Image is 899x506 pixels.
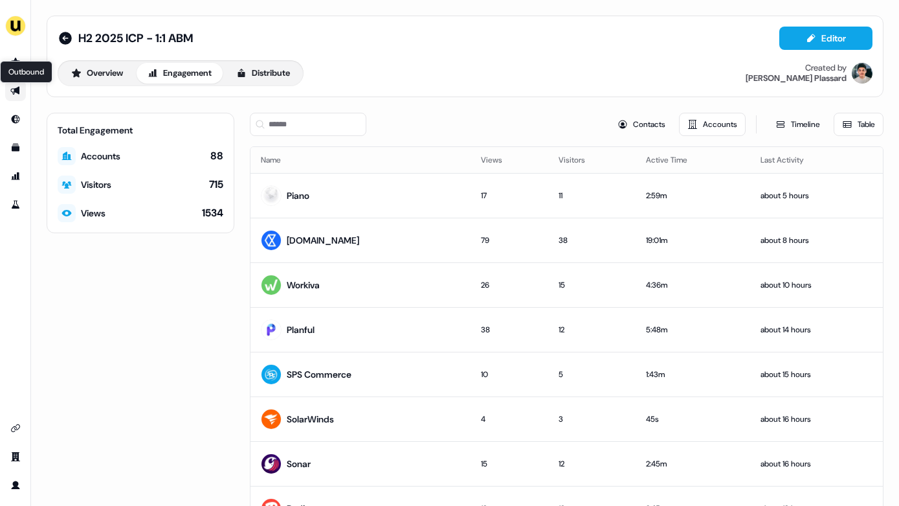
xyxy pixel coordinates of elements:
div: 2:59m [646,189,740,202]
div: 11 [559,189,625,202]
img: Vincent [852,63,872,84]
div: Workiva [287,279,320,292]
button: Contacts [609,113,674,136]
div: Created by [805,63,847,73]
th: Last Activity [750,147,883,173]
div: about 16 hours [760,457,872,470]
button: Editor [779,27,872,50]
th: Visitors [548,147,636,173]
div: Sonar [287,457,311,470]
button: Engagement [137,63,223,84]
div: Planful [287,323,315,336]
div: 1534 [202,206,223,220]
a: Go to experiments [5,194,26,215]
a: Go to attribution [5,166,26,187]
a: Go to templates [5,137,26,158]
th: Name [250,147,471,173]
a: Go to profile [5,475,26,496]
div: 19:01m [646,234,740,247]
div: 12 [559,457,625,470]
a: Go to Inbound [5,109,26,130]
button: Overview [60,63,134,84]
div: 4:36m [646,279,740,292]
div: 2:45m [646,457,740,470]
div: about 5 hours [760,189,872,202]
div: about 8 hours [760,234,872,247]
div: SolarWinds [287,413,334,426]
a: Go to prospects [5,52,26,73]
div: 38 [481,323,538,336]
div: about 14 hours [760,323,872,336]
div: [DOMAIN_NAME] [287,234,359,247]
th: Views [471,147,548,173]
button: Table [834,113,883,136]
div: Total Engagement [58,124,223,137]
div: 3 [559,413,625,426]
div: 5:48m [646,323,740,336]
a: Go to outbound experience [5,80,26,101]
div: about 15 hours [760,368,872,381]
div: 715 [209,178,223,192]
div: 1:43m [646,368,740,381]
div: 38 [559,234,625,247]
a: Go to integrations [5,418,26,439]
div: about 10 hours [760,279,872,292]
div: Piano [287,189,309,202]
a: Editor [779,33,872,47]
span: H2 2025 ICP - 1:1 ABM [78,30,193,46]
div: 5 [559,368,625,381]
div: 10 [481,368,538,381]
button: Distribute [225,63,301,84]
div: Accounts [81,150,120,163]
button: Timeline [767,113,828,136]
div: 26 [481,279,538,292]
div: about 16 hours [760,413,872,426]
div: 88 [210,149,223,163]
div: 12 [559,323,625,336]
div: 45s [646,413,740,426]
div: 4 [481,413,538,426]
div: 17 [481,189,538,202]
div: 79 [481,234,538,247]
div: 15 [559,279,625,292]
div: Visitors [81,178,111,191]
div: [PERSON_NAME] Plassard [746,73,847,84]
div: SPS Commerce [287,368,351,381]
a: Go to team [5,446,26,467]
button: Accounts [679,113,746,136]
div: Views [81,207,105,220]
th: Active Time [636,147,750,173]
div: 15 [481,457,538,470]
